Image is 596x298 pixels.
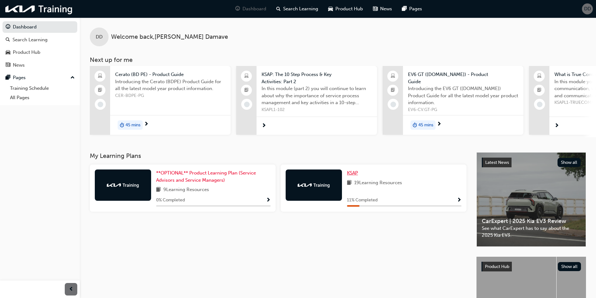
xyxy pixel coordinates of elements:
span: search-icon [6,37,10,43]
img: kia-training [3,3,75,15]
span: 9 Learning Resources [163,186,209,194]
a: Product HubShow all [481,262,581,272]
span: 45 mins [125,122,140,129]
span: booktick-icon [98,86,102,94]
span: book-icon [347,179,352,187]
a: Training Schedule [8,83,77,93]
a: Search Learning [3,34,77,46]
a: News [3,59,77,71]
span: Product Hub [335,5,363,13]
span: Introducing the Cerato (BDPE) Product Guide for all the latest model year product information. [115,78,226,92]
h3: Next up for me [80,56,596,63]
span: In this module (part 2) you will continue to learn about why the importance of service process ma... [262,85,372,106]
span: laptop-icon [244,72,249,80]
span: learningRecordVerb_NONE-icon [244,102,250,107]
h3: My Learning Plans [90,152,466,159]
span: laptop-icon [391,72,395,80]
button: Show Progress [266,196,271,204]
span: KSAP [347,170,358,176]
a: news-iconNews [368,3,397,15]
button: Show all [558,262,581,271]
span: search-icon [276,5,281,13]
span: news-icon [373,5,378,13]
span: See what CarExpert has to say about the 2025 Kia EV3. [482,225,581,239]
button: Pages [3,72,77,83]
span: 0 % Completed [156,197,185,204]
span: DD [96,33,103,41]
span: next-icon [144,122,149,127]
span: KSAPL1-102 [262,106,372,114]
a: Latest NewsShow allCarExpert | 2025 Kia EV3 ReviewSee what CarExpert has to say about the 2025 Ki... [476,152,586,247]
span: Show Progress [266,198,271,203]
span: Product Hub [485,264,509,269]
span: Show Progress [457,198,461,203]
a: KSAP [347,169,360,177]
div: Product Hub [13,49,40,56]
span: up-icon [70,74,75,82]
span: learningRecordVerb_NONE-icon [390,102,396,107]
span: CER-BDPE-PG [115,92,226,99]
span: learningRecordVerb_NONE-icon [98,102,103,107]
span: Introducing the EV6 GT ([DOMAIN_NAME]) Product Guide for all the latest model year product inform... [408,85,518,106]
button: DD [582,3,593,14]
span: Welcome back , [PERSON_NAME] Damave [111,33,228,41]
span: laptop-icon [537,72,542,80]
a: guage-iconDashboard [230,3,271,15]
span: EV6-CV.GT-PG [408,106,518,114]
span: car-icon [328,5,333,13]
span: news-icon [6,63,10,68]
span: laptop-icon [98,72,102,80]
a: Product Hub [3,47,77,58]
span: Search Learning [283,5,318,13]
span: next-icon [554,123,559,129]
button: Show all [558,158,581,167]
a: EV6 GT ([DOMAIN_NAME]) - Product GuideIntroducing the EV6 GT ([DOMAIN_NAME]) Product Guide for al... [383,66,523,135]
a: KSAP: The 10 Step Process & Key Activities: Part 2In this module (part 2) you will continue to le... [236,66,377,135]
span: Latest News [485,160,509,165]
div: Search Learning [13,36,48,43]
span: duration-icon [120,121,124,129]
span: EV6 GT ([DOMAIN_NAME]) - Product Guide [408,71,518,85]
span: 11 % Completed [347,197,378,204]
div: Pages [13,74,26,81]
a: Dashboard [3,21,77,33]
span: CarExpert | 2025 Kia EV3 Review [482,218,581,225]
a: car-iconProduct Hub [323,3,368,15]
div: News [13,62,25,69]
span: duration-icon [413,121,417,129]
span: learningRecordVerb_NONE-icon [537,102,543,107]
span: Dashboard [242,5,266,13]
span: next-icon [262,123,266,129]
span: News [380,5,392,13]
span: next-icon [437,122,441,127]
span: **OPTIONAL** Product Learning Plan (Service Advisors and Service Managers) [156,170,256,183]
span: KSAP: The 10 Step Process & Key Activities: Part 2 [262,71,372,85]
span: booktick-icon [244,86,249,94]
a: pages-iconPages [397,3,427,15]
a: Latest NewsShow all [482,158,581,168]
span: 19 Learning Resources [354,179,402,187]
span: 45 mins [418,122,433,129]
button: DashboardSearch LearningProduct HubNews [3,20,77,72]
a: All Pages [8,93,77,103]
span: car-icon [6,50,10,55]
button: Show Progress [457,196,461,204]
span: guage-icon [235,5,240,13]
span: Pages [409,5,422,13]
span: pages-icon [402,5,407,13]
a: **OPTIONAL** Product Learning Plan (Service Advisors and Service Managers) [156,169,271,184]
span: DD [584,5,591,13]
span: book-icon [156,186,161,194]
img: kia-training [106,182,140,188]
span: prev-icon [69,285,74,293]
span: guage-icon [6,24,10,30]
span: booktick-icon [537,86,542,94]
span: booktick-icon [391,86,395,94]
a: search-iconSearch Learning [271,3,323,15]
span: pages-icon [6,75,10,81]
img: kia-training [297,182,331,188]
a: Cerato (BD PE) - Product GuideIntroducing the Cerato (BDPE) Product Guide for all the latest mode... [90,66,231,135]
span: Cerato (BD PE) - Product Guide [115,71,226,78]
